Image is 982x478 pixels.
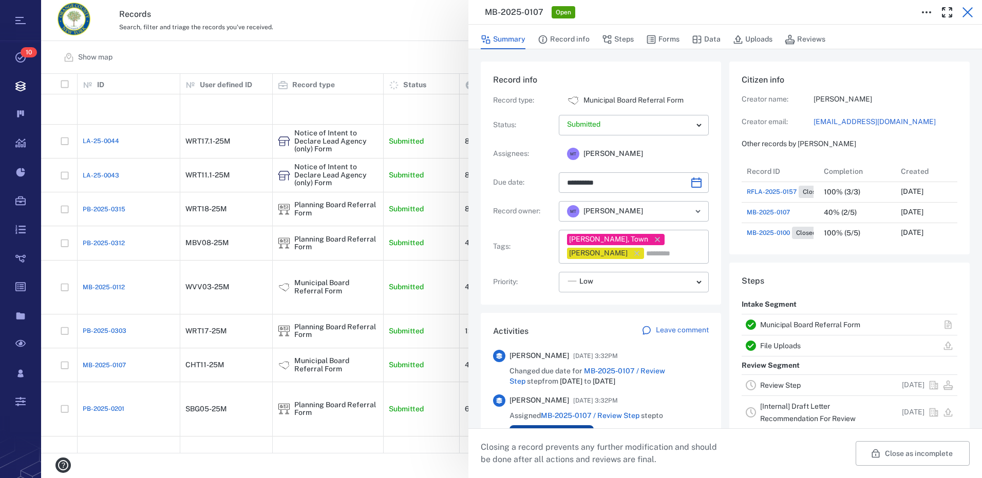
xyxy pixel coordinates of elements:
span: Help [23,7,44,16]
a: File Uploads [760,342,801,350]
span: [DATE] 3:32PM [573,350,618,362]
a: MB-2025-0107 [747,208,790,217]
div: M T [567,148,579,160]
div: Record ID [747,157,780,186]
div: Municipal Board Referral Form [567,94,579,107]
div: 100% (5/5) [824,229,860,237]
button: Close [957,2,978,23]
p: [PERSON_NAME] [814,94,957,105]
span: [PERSON_NAME] [509,351,569,361]
span: Assigned step to [509,411,663,421]
div: [PERSON_NAME], Town [569,234,648,245]
button: Data [692,30,721,49]
div: Created [901,157,929,186]
button: Close as incomplete [856,441,970,466]
div: Record infoRecord type:icon Municipal Board Referral FormMunicipal Board Referral FormStatus:Assi... [481,62,721,313]
p: Tags : [493,242,555,252]
a: MB-2025-0107 / Review Step [509,367,665,385]
div: StepsIntake SegmentMunicipal Board Referral FormFile UploadsReview SegmentReview Step[DATE][Inter... [729,263,970,471]
button: Summary [481,30,525,49]
p: Review Segment [742,356,800,375]
p: [DATE] [901,187,923,197]
span: [PERSON_NAME] [583,149,643,159]
p: Creator email: [742,117,814,127]
a: [EMAIL_ADDRESS][DOMAIN_NAME] [814,117,957,127]
div: Record ID [742,161,819,182]
span: 10 [21,47,37,57]
span: [PERSON_NAME] [509,395,569,406]
p: Priority : [493,277,555,287]
p: Municipal Board Referral Form [583,95,684,106]
a: RFLA-2025-0157Closed [747,186,827,198]
p: Creator name: [742,94,814,105]
span: [DATE] 3:32PM [573,394,618,407]
button: Steps [602,30,634,49]
p: Status : [493,120,555,130]
h6: Activities [493,325,528,337]
span: [PERSON_NAME] [583,206,643,216]
button: Open [691,204,705,218]
span: Closed [794,229,818,237]
p: Other records by [PERSON_NAME] [742,139,957,149]
h6: Record info [493,74,709,86]
div: Citizen infoCreator name:[PERSON_NAME]Creator email:[EMAIL_ADDRESS][DOMAIN_NAME]Other records by ... [729,62,970,263]
button: Choose date, selected date is Aug 28, 2025 [686,172,707,193]
button: Record info [538,30,590,49]
span: RFLA-2025-0157 [747,187,797,196]
span: MB-2025-0100 [747,228,790,237]
div: Completion [819,161,896,182]
p: Closing a record prevents any further modification and should be done after all actions and revie... [481,441,725,466]
p: Record type : [493,95,555,106]
p: Leave comment [656,325,709,335]
span: Open [554,8,573,17]
span: Changed due date for step from to [509,366,709,386]
h6: Citizen info [742,74,957,86]
div: Completion [824,157,863,186]
span: Closed [801,188,825,196]
a: [Internal] Draft Letter Recommendation For Review [760,402,856,423]
div: Created [896,161,973,182]
p: Assignees : [493,149,555,159]
a: Municipal Board Referral Form [760,321,860,329]
button: Toggle Fullscreen [937,2,957,23]
a: MB-2025-0100Closed [747,227,820,239]
span: [DATE] [593,377,615,385]
h3: MB-2025-0107 [485,6,543,18]
h6: Steps [742,275,957,287]
a: MB-2025-0107 / Review Step [541,411,639,420]
button: Forms [646,30,679,49]
div: [PERSON_NAME] [569,248,628,258]
p: [DATE] [901,228,923,238]
span: Low [579,276,593,287]
div: 100% (3/3) [824,188,860,196]
p: Due date : [493,177,555,188]
p: Submitted [567,120,692,130]
span: [DATE] [560,377,582,385]
a: Review Step [760,381,801,389]
p: Record owner : [493,206,555,216]
p: Intake Segment [742,295,797,314]
div: M T [567,205,579,217]
button: Toggle to Edit Boxes [916,2,937,23]
p: [DATE] [901,207,923,217]
a: Leave comment [641,325,709,337]
p: [DATE] [902,380,924,390]
button: Reviews [785,30,825,49]
div: 40% (2/5) [824,209,857,216]
button: Uploads [733,30,772,49]
p: [DATE] [902,407,924,417]
img: icon Municipal Board Referral Form [567,94,579,107]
